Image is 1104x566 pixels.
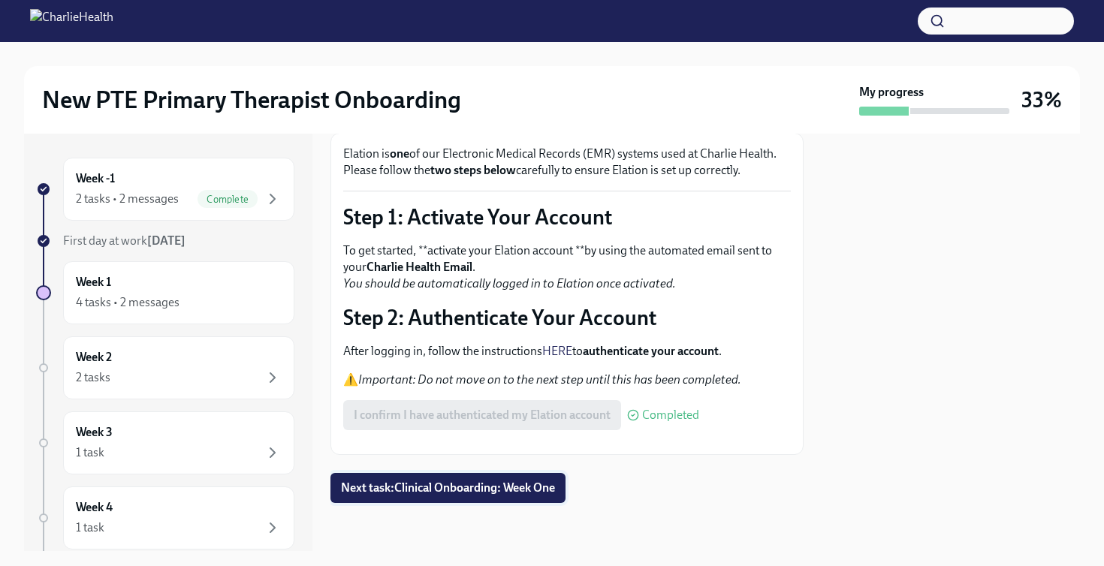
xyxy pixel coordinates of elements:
[36,158,294,221] a: Week -12 tasks • 2 messagesComplete
[1021,86,1062,113] h3: 33%
[30,9,113,33] img: CharlieHealth
[343,343,791,360] p: After logging in, follow the instructions to .
[430,163,516,177] strong: two steps below
[330,473,566,503] button: Next task:Clinical Onboarding: Week One
[36,336,294,399] a: Week 22 tasks
[76,191,179,207] div: 2 tasks • 2 messages
[63,233,186,248] span: First day at work
[343,242,791,292] p: To get started, **activate your Elation account **by using the automated email sent to your .
[542,344,572,358] a: HERE
[42,85,461,115] h2: New PTE Primary Therapist Onboarding
[343,146,791,179] p: Elation is of our Electronic Medical Records (EMR) systems used at Charlie Health. Please follow ...
[366,260,472,274] strong: Charlie Health Email
[76,424,113,441] h6: Week 3
[36,411,294,474] a: Week 31 task
[76,369,110,386] div: 2 tasks
[76,170,115,187] h6: Week -1
[36,486,294,549] a: Week 41 task
[343,203,791,230] p: Step 1: Activate Your Account
[198,194,258,205] span: Complete
[76,519,104,536] div: 1 task
[343,276,676,291] em: You should be automatically logged in to Elation once activated.
[36,261,294,324] a: Week 14 tasks • 2 messages
[76,499,113,516] h6: Week 4
[76,274,111,291] h6: Week 1
[36,233,294,249] a: First day at work[DATE]
[390,146,409,161] strong: one
[859,84,924,101] strong: My progress
[343,372,791,388] p: ⚠️
[147,233,186,248] strong: [DATE]
[76,349,112,366] h6: Week 2
[76,444,104,461] div: 1 task
[358,372,741,387] em: Important: Do not move on to the next step until this has been completed.
[642,409,699,421] span: Completed
[583,344,719,358] strong: authenticate your account
[341,480,555,495] span: Next task : Clinical Onboarding: Week One
[76,294,179,311] div: 4 tasks • 2 messages
[343,304,791,331] p: Step 2: Authenticate Your Account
